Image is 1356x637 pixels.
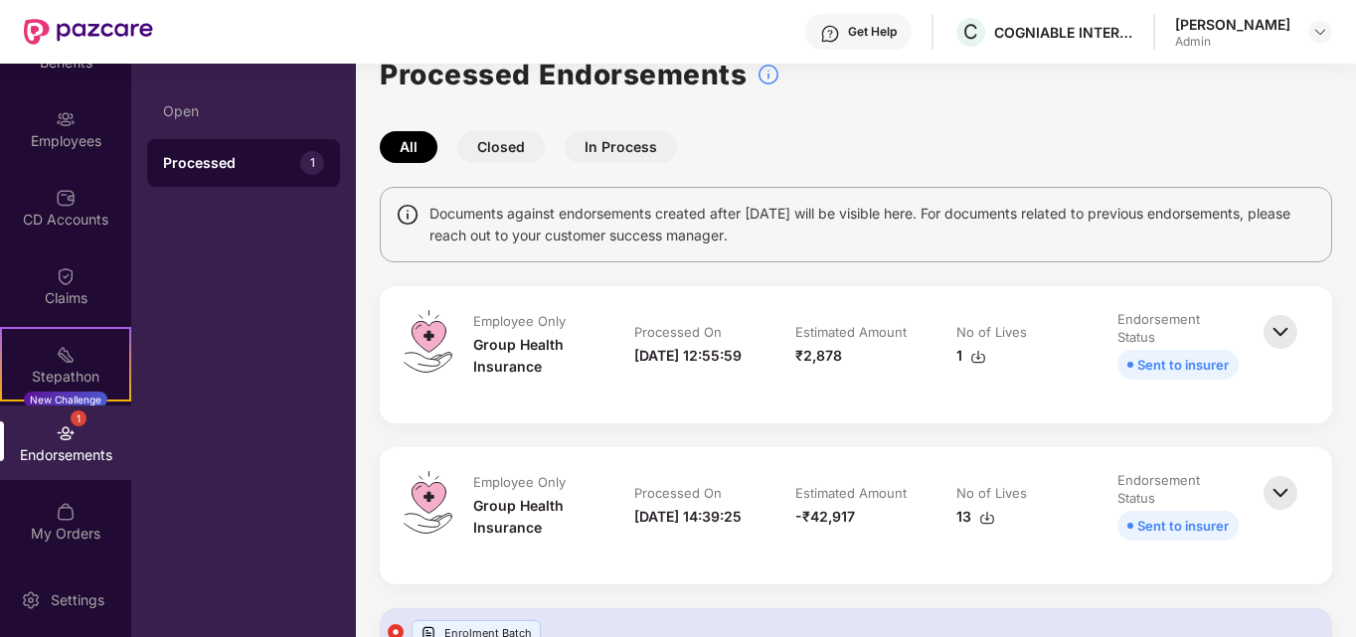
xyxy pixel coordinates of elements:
div: Processed On [634,484,722,502]
div: Employee Only [473,473,566,491]
div: 1 [300,151,324,175]
img: svg+xml;base64,PHN2ZyBpZD0iQ2xhaW0iIHhtbG5zPSJodHRwOi8vd3d3LnczLm9yZy8yMDAwL3N2ZyIgd2lkdGg9IjIwIi... [56,266,76,286]
img: svg+xml;base64,PHN2ZyB4bWxucz0iaHR0cDovL3d3dy53My5vcmcvMjAwMC9zdmciIHdpZHRoPSI0OS4zMiIgaGVpZ2h0PS... [404,471,452,534]
button: Closed [457,131,545,163]
img: svg+xml;base64,PHN2ZyBpZD0iSGVscC0zMngzMiIgeG1sbnM9Imh0dHA6Ly93d3cudzMub3JnLzIwMDAvc3ZnIiB3aWR0aD... [820,24,840,44]
img: svg+xml;base64,PHN2ZyBpZD0iRHJvcGRvd24tMzJ4MzIiIHhtbG5zPSJodHRwOi8vd3d3LnczLm9yZy8yMDAwL3N2ZyIgd2... [1312,24,1328,40]
div: 1 [71,410,86,426]
div: [PERSON_NAME] [1175,15,1290,34]
span: Documents against endorsements created after [DATE] will be visible here. For documents related t... [429,203,1316,246]
div: Open [163,103,324,119]
div: Sent to insurer [1137,354,1229,376]
img: svg+xml;base64,PHN2ZyB4bWxucz0iaHR0cDovL3d3dy53My5vcmcvMjAwMC9zdmciIHdpZHRoPSIyMSIgaGVpZ2h0PSIyMC... [56,345,76,365]
img: svg+xml;base64,PHN2ZyBpZD0iQ0RfQWNjb3VudHMiIGRhdGEtbmFtZT0iQ0QgQWNjb3VudHMiIHhtbG5zPSJodHRwOi8vd3... [56,188,76,208]
div: Get Help [848,24,897,40]
div: Stepathon [2,367,129,387]
div: Processed [163,153,300,173]
img: svg+xml;base64,PHN2ZyBpZD0iU2V0dGluZy0yMHgyMCIgeG1sbnM9Imh0dHA6Ly93d3cudzMub3JnLzIwMDAvc3ZnIiB3aW... [21,590,41,610]
img: svg+xml;base64,PHN2ZyBpZD0iQmFjay0zMngzMiIgeG1sbnM9Imh0dHA6Ly93d3cudzMub3JnLzIwMDAvc3ZnIiB3aWR0aD... [1259,471,1302,515]
div: [DATE] 14:39:25 [634,506,742,528]
img: New Pazcare Logo [24,19,153,45]
div: Endorsement Status [1117,471,1235,507]
div: 1 [956,345,986,367]
img: svg+xml;base64,PHN2ZyB4bWxucz0iaHR0cDovL3d3dy53My5vcmcvMjAwMC9zdmciIHdpZHRoPSI0OS4zMiIgaGVpZ2h0PS... [404,310,452,373]
h1: Processed Endorsements [380,53,747,96]
span: C [963,20,978,44]
div: Sent to insurer [1137,515,1229,537]
button: All [380,131,437,163]
img: svg+xml;base64,PHN2ZyBpZD0iRW1wbG95ZWVzIiB4bWxucz0iaHR0cDovL3d3dy53My5vcmcvMjAwMC9zdmciIHdpZHRoPS... [56,109,76,129]
img: svg+xml;base64,PHN2ZyBpZD0iRW5kb3JzZW1lbnRzIiB4bWxucz0iaHR0cDovL3d3dy53My5vcmcvMjAwMC9zdmciIHdpZH... [56,423,76,443]
div: Group Health Insurance [473,495,594,539]
div: COGNIABLE INTERNATIONAL [994,23,1133,42]
div: Admin [1175,34,1290,50]
img: svg+xml;base64,PHN2ZyBpZD0iQmFjay0zMngzMiIgeG1sbnM9Imh0dHA6Ly93d3cudzMub3JnLzIwMDAvc3ZnIiB3aWR0aD... [1259,310,1302,354]
div: Group Health Insurance [473,334,594,378]
img: svg+xml;base64,PHN2ZyBpZD0iRG93bmxvYWQtMzJ4MzIiIHhtbG5zPSJodHRwOi8vd3d3LnczLm9yZy8yMDAwL3N2ZyIgd2... [979,510,995,526]
button: In Process [565,131,677,163]
div: ₹2,878 [795,345,842,367]
div: Employee Only [473,312,566,330]
div: -₹42,917 [795,506,855,528]
img: svg+xml;base64,PHN2ZyBpZD0iSW5mbyIgeG1sbnM9Imh0dHA6Ly93d3cudzMub3JnLzIwMDAvc3ZnIiB3aWR0aD0iMTQiIG... [396,203,420,227]
div: Estimated Amount [795,323,907,341]
img: svg+xml;base64,PHN2ZyBpZD0iSW5mb18tXzMyeDMyIiBkYXRhLW5hbWU9IkluZm8gLSAzMngzMiIgeG1sbnM9Imh0dHA6Ly... [757,63,780,86]
div: Estimated Amount [795,484,907,502]
div: Processed On [634,323,722,341]
div: Endorsement Status [1117,310,1235,346]
img: svg+xml;base64,PHN2ZyBpZD0iTXlfT3JkZXJzIiBkYXRhLW5hbWU9Ik15IE9yZGVycyIgeG1sbnM9Imh0dHA6Ly93d3cudz... [56,502,76,522]
div: No of Lives [956,323,1027,341]
div: No of Lives [956,484,1027,502]
div: New Challenge [24,392,107,407]
div: [DATE] 12:55:59 [634,345,742,367]
div: Settings [45,590,110,610]
div: 13 [956,506,995,528]
img: svg+xml;base64,PHN2ZyBpZD0iRG93bmxvYWQtMzJ4MzIiIHhtbG5zPSJodHRwOi8vd3d3LnczLm9yZy8yMDAwL3N2ZyIgd2... [970,349,986,365]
